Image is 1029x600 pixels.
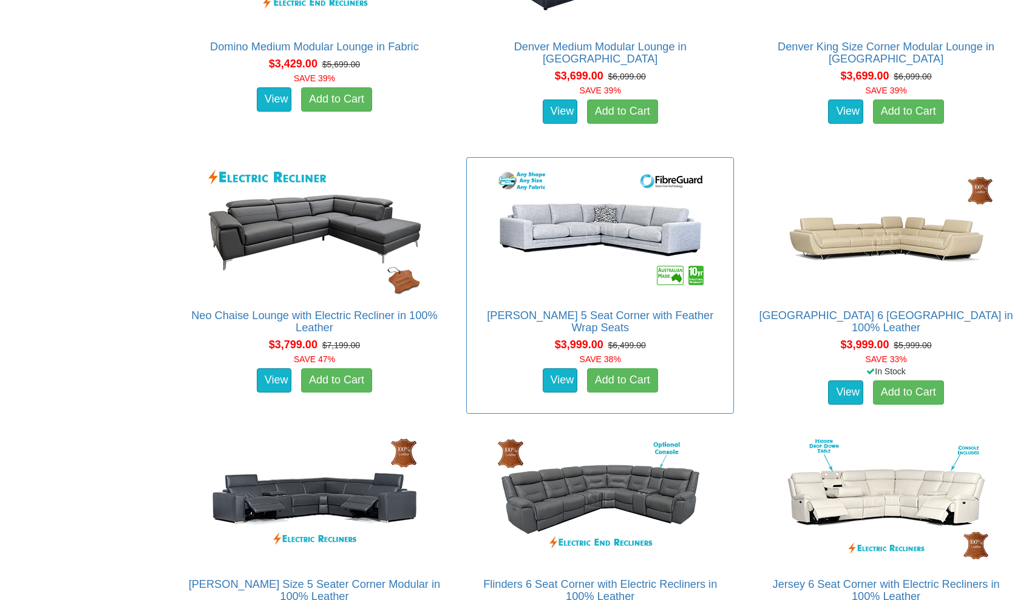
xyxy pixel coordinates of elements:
[269,58,318,70] span: $3,429.00
[294,354,335,364] font: SAVE 47%
[580,86,621,95] font: SAVE 39%
[257,368,292,393] a: View
[587,99,658,124] a: Add to Cart
[191,309,437,334] a: Neo Chaise Lounge with Electric Recliner in 100% Leather
[294,73,335,83] font: SAVE 39%
[210,41,419,53] a: Domino Medium Modular Lounge in Fabric
[894,340,931,350] del: $5,999.00
[555,70,603,82] span: $3,699.00
[543,368,578,393] a: View
[759,309,1013,334] a: [GEOGRAPHIC_DATA] 6 [GEOGRAPHIC_DATA] in 100% Leather
[587,368,658,393] a: Add to Cart
[865,86,906,95] font: SAVE 39%
[322,59,360,69] del: $5,699.00
[491,164,710,297] img: Erika 5 Seat Corner with Feather Wrap Seats
[608,72,646,81] del: $6,099.00
[777,433,996,566] img: Jersey 6 Seat Corner with Electric Recliners in 100% Leather
[778,41,994,65] a: Denver King Size Corner Modular Lounge in [GEOGRAPHIC_DATA]
[873,99,944,124] a: Add to Cart
[205,164,424,297] img: Neo Chaise Lounge with Electric Recliner in 100% Leather
[555,339,603,351] span: $3,999.00
[894,72,931,81] del: $6,099.00
[487,309,713,334] a: [PERSON_NAME] 5 Seat Corner with Feather Wrap Seats
[205,433,424,566] img: Valencia King Size 5 Seater Corner Modular in 100% Leather
[828,99,863,124] a: View
[828,380,863,405] a: View
[840,70,889,82] span: $3,699.00
[301,87,372,112] a: Add to Cart
[777,164,996,297] img: Palm Beach 6 Seat Corner Lounge in 100% Leather
[865,354,906,364] font: SAVE 33%
[873,380,944,405] a: Add to Cart
[543,99,578,124] a: View
[301,368,372,393] a: Add to Cart
[514,41,687,65] a: Denver Medium Modular Lounge in [GEOGRAPHIC_DATA]
[608,340,646,350] del: $6,499.00
[491,433,710,566] img: Flinders 6 Seat Corner with Electric Recliners in 100% Leather
[750,365,1022,377] div: In Stock
[257,87,292,112] a: View
[269,339,318,351] span: $3,799.00
[580,354,621,364] font: SAVE 38%
[840,339,889,351] span: $3,999.00
[322,340,360,350] del: $7,199.00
